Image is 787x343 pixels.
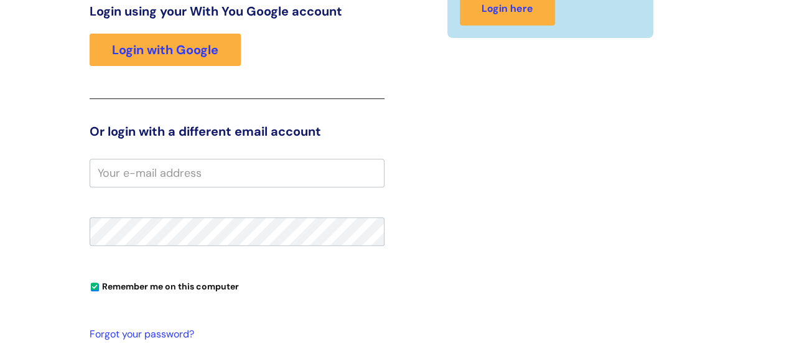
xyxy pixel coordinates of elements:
div: You can uncheck this option if you're logging in from a shared device [90,276,384,296]
input: Remember me on this computer [91,283,99,291]
input: Your e-mail address [90,159,384,187]
label: Remember me on this computer [90,278,239,292]
h3: Login using your With You Google account [90,4,384,19]
h3: Or login with a different email account [90,124,384,139]
a: Login with Google [90,34,241,66]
